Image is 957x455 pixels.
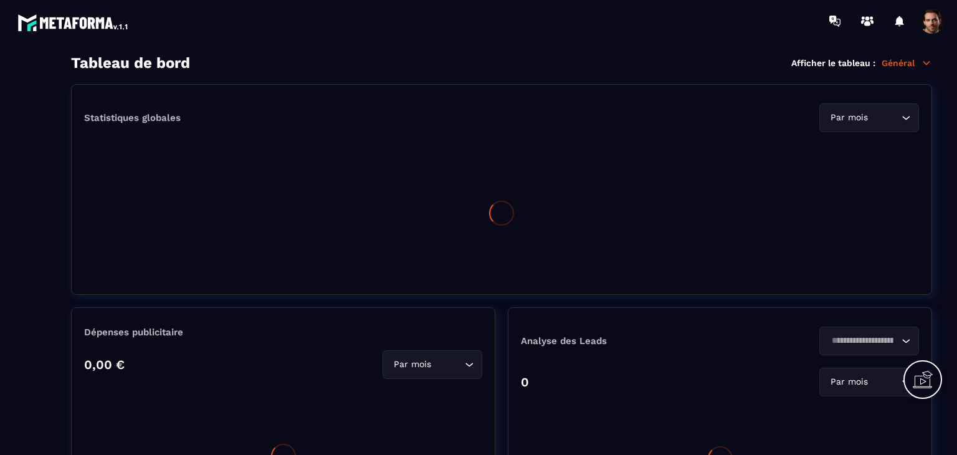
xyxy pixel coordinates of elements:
[791,58,875,68] p: Afficher le tableau :
[84,327,482,338] p: Dépenses publicitaire
[870,111,898,125] input: Search for option
[827,111,870,125] span: Par mois
[84,357,125,372] p: 0,00 €
[391,358,434,371] span: Par mois
[17,11,130,34] img: logo
[521,375,529,390] p: 0
[383,350,482,379] div: Search for option
[827,334,898,348] input: Search for option
[84,112,181,123] p: Statistiques globales
[827,375,870,389] span: Par mois
[71,54,190,72] h3: Tableau de bord
[819,103,919,132] div: Search for option
[819,368,919,396] div: Search for option
[882,57,932,69] p: Général
[870,375,898,389] input: Search for option
[521,335,720,347] p: Analyse des Leads
[434,358,462,371] input: Search for option
[819,327,919,355] div: Search for option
